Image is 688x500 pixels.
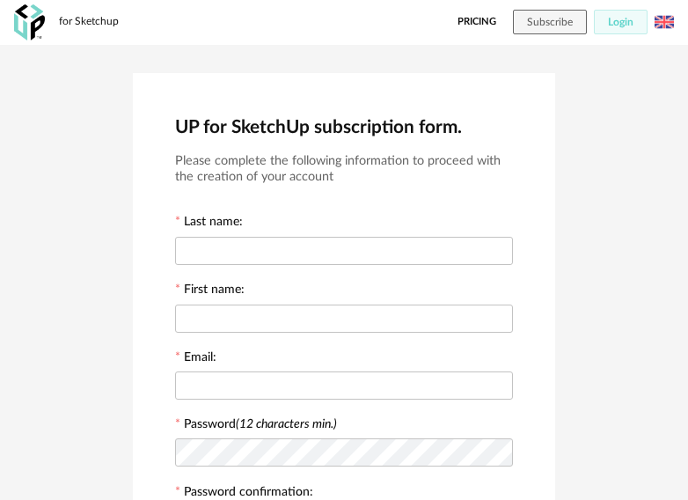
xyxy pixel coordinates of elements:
[608,17,633,27] span: Login
[14,4,45,40] img: OXP
[175,283,245,299] label: First name:
[175,351,216,367] label: Email:
[457,10,496,34] a: Pricing
[184,418,337,430] label: Password
[236,418,337,430] i: (12 characters min.)
[513,10,587,34] button: Subscribe
[655,12,674,32] img: us
[175,216,243,232] label: Last name:
[527,17,573,27] span: Subscribe
[175,115,513,139] h2: UP for SketchUp subscription form.
[175,153,513,186] h3: Please complete the following information to proceed with the creation of your account
[59,15,119,29] div: for Sketchup
[594,10,648,34] button: Login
